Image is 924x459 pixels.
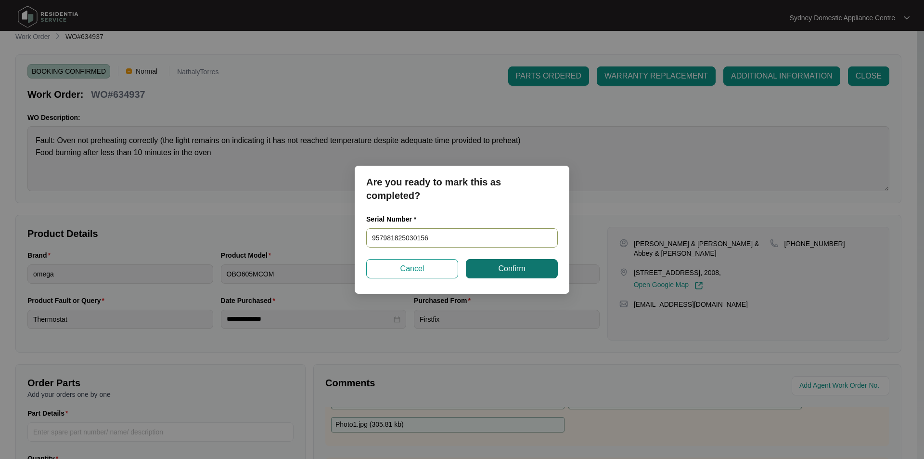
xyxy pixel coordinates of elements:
[366,259,458,278] button: Cancel
[366,189,558,202] p: completed?
[366,175,558,189] p: Are you ready to mark this as
[498,263,525,275] span: Confirm
[400,263,424,275] span: Cancel
[466,259,558,278] button: Confirm
[366,214,423,224] label: Serial Number *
